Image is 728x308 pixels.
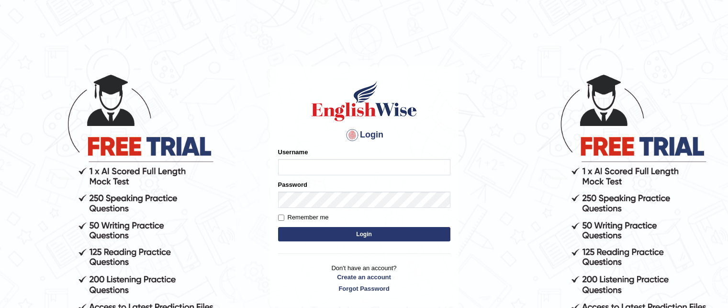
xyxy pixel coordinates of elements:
[278,148,308,157] label: Username
[278,263,450,293] p: Don't have an account?
[278,127,450,143] h4: Login
[278,213,329,222] label: Remember me
[278,215,284,221] input: Remember me
[278,180,307,189] label: Password
[278,273,450,282] a: Create an account
[310,80,419,123] img: Logo of English Wise sign in for intelligent practice with AI
[278,284,450,293] a: Forgot Password
[278,227,450,241] button: Login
